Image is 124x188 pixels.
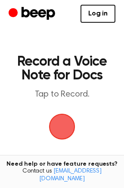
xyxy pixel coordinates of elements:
[81,5,115,23] a: Log in
[5,168,119,183] span: Contact us
[39,168,102,182] a: [EMAIL_ADDRESS][DOMAIN_NAME]
[49,114,75,139] img: Beep Logo
[9,6,57,22] a: Beep
[15,55,108,82] h1: Record a Voice Note for Docs
[15,89,108,100] p: Tap to Record.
